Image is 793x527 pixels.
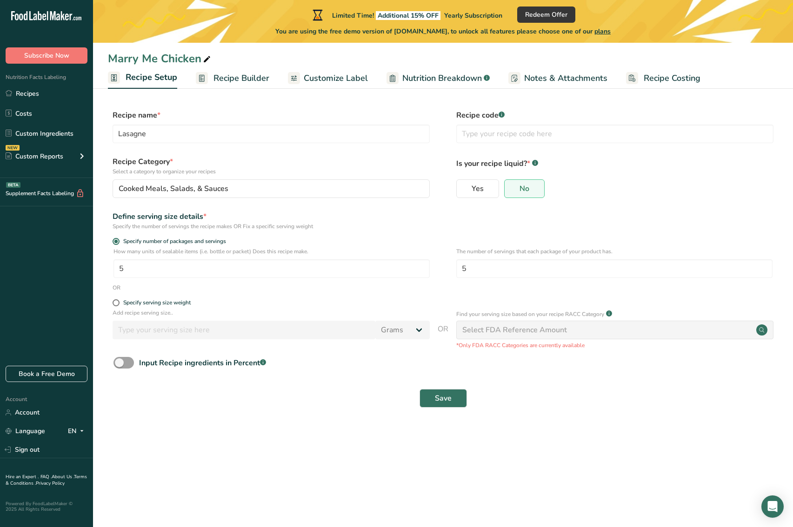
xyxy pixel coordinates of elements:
[288,68,368,89] a: Customize Label
[113,321,375,339] input: Type your serving size here
[524,72,607,85] span: Notes & Attachments
[517,7,575,23] button: Redeem Offer
[108,50,213,67] div: Marry Me Chicken
[456,156,773,169] p: Is your recipe liquid?
[113,283,120,292] div: OR
[456,110,773,121] label: Recipe code
[472,184,484,193] span: Yes
[196,68,269,89] a: Recipe Builder
[40,474,52,480] a: FAQ .
[387,68,490,89] a: Nutrition Breakdown
[376,11,440,20] span: Additional 15% OFF
[761,495,784,518] div: Open Intercom Messenger
[24,51,69,60] span: Subscribe Now
[108,67,177,89] a: Recipe Setup
[311,9,502,20] div: Limited Time!
[6,366,87,382] a: Book a Free Demo
[456,341,773,349] p: *Only FDA RACC Categories are currently available
[113,247,430,256] p: How many units of sealable items (i.e. bottle or packet) Does this recipe make.
[68,426,87,437] div: EN
[456,247,773,256] p: The number of servings that each package of your product has.
[644,72,700,85] span: Recipe Costing
[213,72,269,85] span: Recipe Builder
[6,145,20,151] div: NEW
[420,389,467,408] button: Save
[139,357,266,369] div: Input Recipe ingredients in Percent
[456,310,604,318] p: Find your serving size based on your recipe RACC Category
[444,11,502,20] span: Yearly Subscription
[6,182,20,188] div: BETA
[6,474,87,487] a: Terms & Conditions .
[113,309,430,317] p: Add recipe serving size..
[6,47,87,64] button: Subscribe Now
[113,211,430,222] div: Define serving size details
[36,480,65,487] a: Privacy Policy
[113,167,430,176] p: Select a category to organize your recipes
[52,474,74,480] a: About Us .
[123,299,191,306] div: Specify serving size weight
[435,393,452,404] span: Save
[456,125,773,143] input: Type your recipe code here
[6,423,45,439] a: Language
[120,238,226,245] span: Specify number of packages and servings
[6,474,39,480] a: Hire an Expert .
[113,222,430,231] div: Specify the number of servings the recipe makes OR Fix a specific serving weight
[119,183,228,194] span: Cooked Meals, Salads, & Sauces
[304,72,368,85] span: Customize Label
[6,501,87,512] div: Powered By FoodLabelMaker © 2025 All Rights Reserved
[113,156,430,176] label: Recipe Category
[508,68,607,89] a: Notes & Attachments
[113,125,430,143] input: Type your recipe name here
[438,323,448,349] span: OR
[402,72,482,85] span: Nutrition Breakdown
[113,110,430,121] label: Recipe name
[113,179,430,198] button: Cooked Meals, Salads, & Sauces
[626,68,700,89] a: Recipe Costing
[6,152,63,161] div: Custom Reports
[520,184,529,193] span: No
[275,26,611,36] span: You are using the free demo version of [DOMAIN_NAME], to unlock all features please choose one of...
[126,71,177,84] span: Recipe Setup
[525,10,567,20] span: Redeem Offer
[594,27,611,36] span: plans
[462,324,567,336] div: Select FDA Reference Amount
